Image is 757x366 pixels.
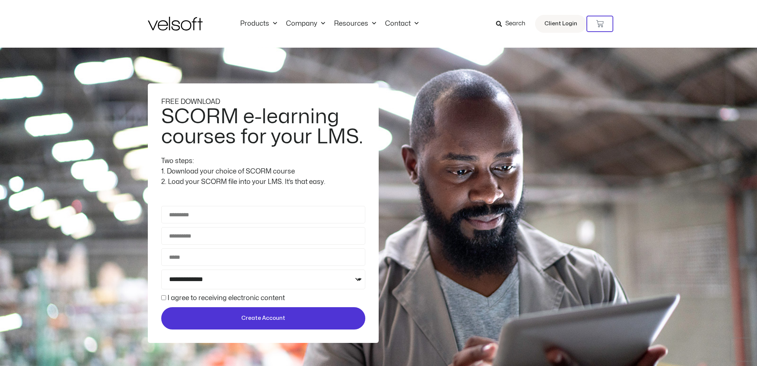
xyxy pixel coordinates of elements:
[161,156,365,166] div: Two steps:
[241,314,285,323] span: Create Account
[544,19,577,29] span: Client Login
[496,17,531,30] a: Search
[381,20,423,28] a: ContactMenu Toggle
[236,20,423,28] nav: Menu
[282,20,330,28] a: CompanyMenu Toggle
[161,307,365,330] button: Create Account
[161,97,365,107] div: FREE DOWNLOAD
[161,107,363,147] h2: SCORM e-learning courses for your LMS.
[505,19,525,29] span: Search
[330,20,381,28] a: ResourcesMenu Toggle
[236,20,282,28] a: ProductsMenu Toggle
[148,17,203,31] img: Velsoft Training Materials
[535,15,586,33] a: Client Login
[168,295,285,301] label: I agree to receiving electronic content
[161,166,365,177] div: 1. Download your choice of SCORM course
[161,177,365,187] div: 2. Load your SCORM file into your LMS. It’s that easy.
